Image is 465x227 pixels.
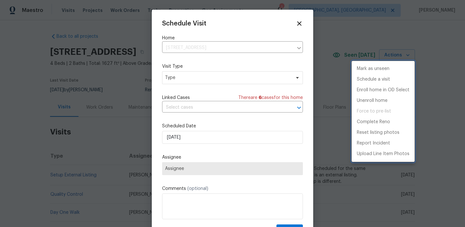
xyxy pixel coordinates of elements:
[357,151,409,157] p: Upload Line Item Photos
[357,87,409,94] p: Enroll home in OD Select
[357,119,390,125] p: Complete Reno
[357,65,389,72] p: Mark as unseen
[357,129,399,136] p: Reset listing photos
[357,140,390,147] p: Report Incident
[357,97,387,104] p: Unenroll home
[357,76,390,83] p: Schedule a visit
[352,106,415,117] span: Setup visit must be completed before moving home to pre-list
